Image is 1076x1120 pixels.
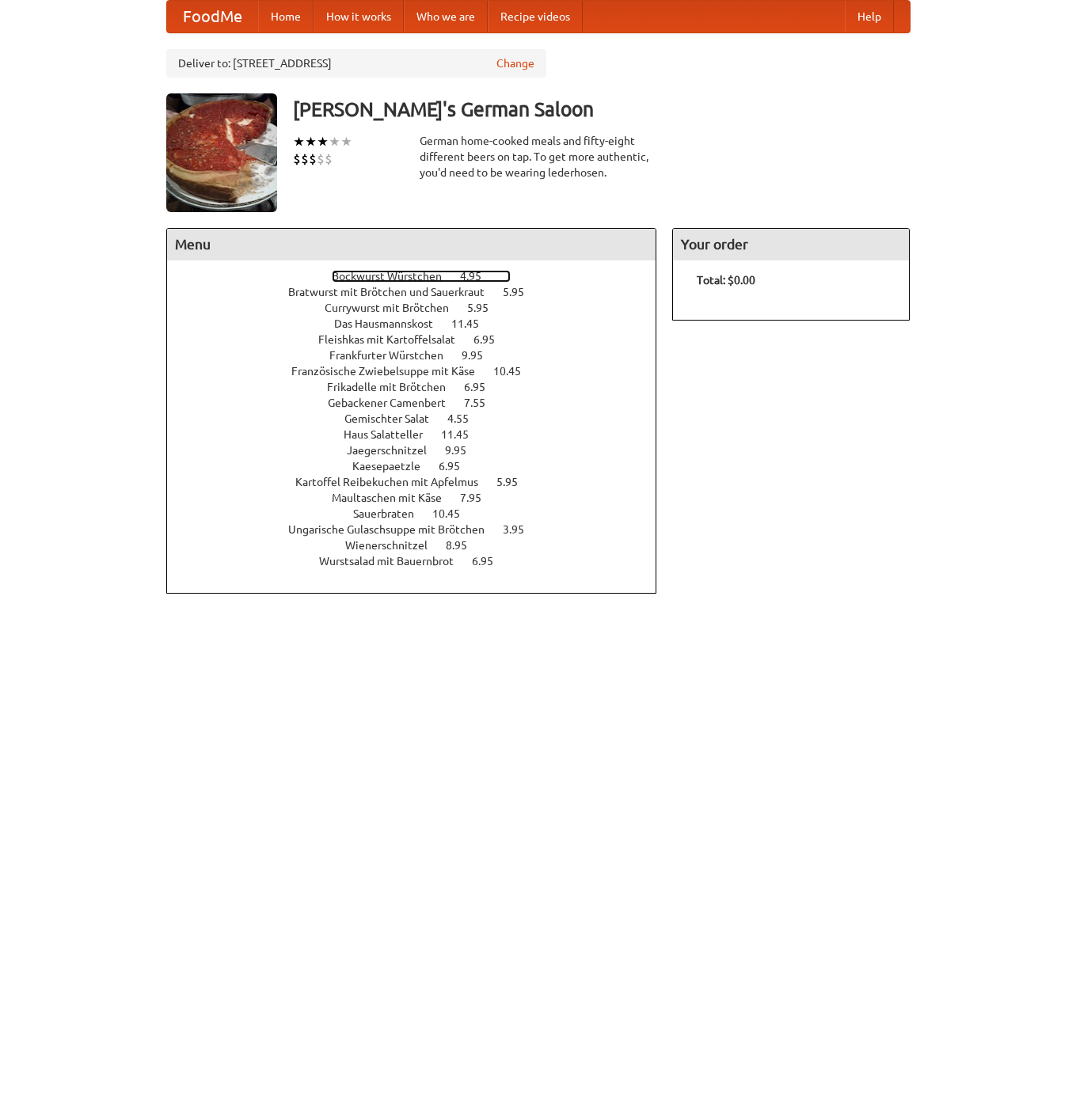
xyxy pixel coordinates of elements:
span: Fleishkas mit Kartoffelsalat [318,333,471,346]
span: 6.95 [464,381,501,393]
a: Wienerschnitzel 8.95 [345,539,496,552]
a: Maultaschen mit Käse 7.95 [332,492,511,504]
a: Home [258,1,314,32]
a: Bockwurst Würstchen 4.95 [332,270,511,283]
a: Das Hausmannskost 11.45 [334,317,508,330]
a: Ungarische Gulaschsuppe mit Brötchen 3.95 [288,523,553,536]
span: Das Hausmannskost [334,317,449,330]
span: 9.95 [445,444,482,457]
li: $ [317,150,325,168]
span: 6.95 [472,555,509,568]
li: ★ [340,133,352,150]
span: 5.95 [467,302,504,314]
b: Total: $0.00 [697,274,755,287]
a: How it works [314,1,404,32]
span: 7.55 [464,397,501,409]
h3: [PERSON_NAME]'s German Saloon [293,93,911,125]
span: Frikadelle mit Brötchen [327,381,462,393]
span: Gemischter Salat [344,412,445,425]
span: 10.45 [432,507,476,520]
li: ★ [329,133,340,150]
span: 4.95 [460,270,497,283]
a: Gebackener Camenbert 7.55 [328,397,515,409]
span: Sauerbraten [353,507,430,520]
span: Französische Zwiebelsuppe mit Käse [291,365,491,378]
a: Kaesepaetzle 6.95 [352,460,489,473]
a: Frikadelle mit Brötchen 6.95 [327,381,515,393]
span: 6.95 [473,333,511,346]
span: 8.95 [446,539,483,552]
span: 5.95 [496,476,534,488]
a: Recipe videos [488,1,583,32]
li: $ [325,150,333,168]
span: Bockwurst Würstchen [332,270,458,283]
a: Change [496,55,534,71]
span: 6.95 [439,460,476,473]
a: Fleishkas mit Kartoffelsalat 6.95 [318,333,524,346]
li: $ [301,150,309,168]
h4: Your order [673,229,909,260]
span: Frankfurter Würstchen [329,349,459,362]
span: Haus Salatteller [344,428,439,441]
a: Französische Zwiebelsuppe mit Käse 10.45 [291,365,550,378]
a: Frankfurter Würstchen 9.95 [329,349,512,362]
a: Sauerbraten 10.45 [353,507,489,520]
a: Who we are [404,1,488,32]
div: German home-cooked meals and fifty-eight different beers on tap. To get more authentic, you'd nee... [420,133,657,180]
li: ★ [317,133,329,150]
span: Ungarische Gulaschsuppe mit Brötchen [288,523,500,536]
li: ★ [305,133,317,150]
li: ★ [293,133,305,150]
span: Maultaschen mit Käse [332,492,458,504]
img: angular.jpg [166,93,277,212]
span: 11.45 [451,317,495,330]
span: 11.45 [441,428,485,441]
a: Haus Salatteller 11.45 [344,428,498,441]
span: 10.45 [493,365,537,378]
span: 3.95 [503,523,540,536]
a: FoodMe [167,1,258,32]
div: Deliver to: [STREET_ADDRESS] [166,49,546,78]
span: Wienerschnitzel [345,539,443,552]
span: Wurstsalad mit Bauernbrot [319,555,470,568]
span: Jaegerschnitzel [347,444,443,457]
a: Wurstsalad mit Bauernbrot 6.95 [319,555,523,568]
a: Jaegerschnitzel 9.95 [347,444,496,457]
a: Kartoffel Reibekuchen mit Apfelmus 5.95 [295,476,547,488]
a: Currywurst mit Brötchen 5.95 [325,302,518,314]
span: 4.55 [447,412,485,425]
a: Bratwurst mit Brötchen und Sauerkraut 5.95 [288,286,553,298]
span: Kartoffel Reibekuchen mit Apfelmus [295,476,494,488]
a: Help [845,1,894,32]
span: Gebackener Camenbert [328,397,462,409]
span: 9.95 [462,349,499,362]
li: $ [309,150,317,168]
span: Currywurst mit Brötchen [325,302,465,314]
a: Gemischter Salat 4.55 [344,412,498,425]
span: Kaesepaetzle [352,460,436,473]
span: 7.95 [460,492,497,504]
li: $ [293,150,301,168]
h4: Menu [167,229,656,260]
span: Bratwurst mit Brötchen und Sauerkraut [288,286,500,298]
span: 5.95 [503,286,540,298]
